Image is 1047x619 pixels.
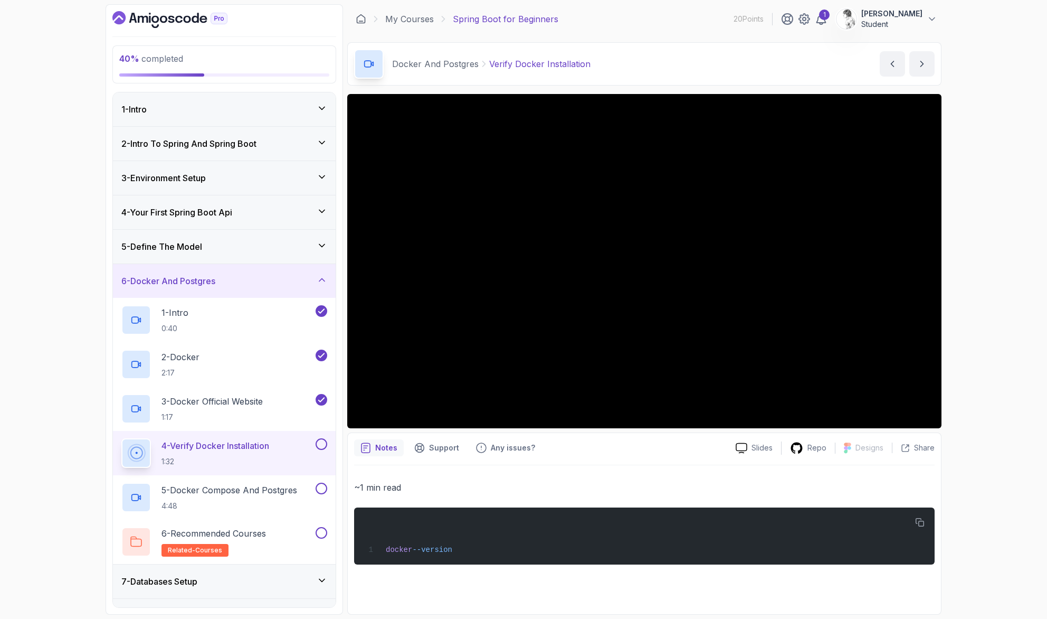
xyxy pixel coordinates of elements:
[470,439,541,456] button: Feedback button
[375,443,397,453] p: Notes
[161,484,297,496] p: 5 - Docker Compose And Postgres
[121,305,327,335] button: 1-Intro0:40
[453,13,558,25] p: Spring Boot for Beginners
[751,443,773,453] p: Slides
[909,51,935,77] button: next content
[161,456,269,467] p: 1:32
[861,8,922,19] p: [PERSON_NAME]
[113,230,336,264] button: 5-Define The Model
[119,53,183,64] span: completed
[161,501,297,511] p: 4:48
[161,439,269,452] p: 4 - Verify Docker Installation
[727,443,781,454] a: Slides
[113,127,336,161] button: 2-Intro To Spring And Spring Boot
[880,51,905,77] button: previous content
[121,137,256,150] h3: 2 - Intro To Spring And Spring Boot
[354,439,404,456] button: notes button
[386,546,412,554] span: docker
[836,9,856,29] img: user profile image
[392,58,479,70] p: Docker And Postgres
[121,206,232,219] h3: 4 - Your First Spring Boot Api
[161,306,188,319] p: 1 - Intro
[113,92,336,126] button: 1-Intro
[815,13,827,25] a: 1
[807,443,826,453] p: Repo
[385,13,434,25] a: My Courses
[161,323,188,334] p: 0:40
[121,575,197,588] h3: 7 - Databases Setup
[121,275,215,287] h3: 6 - Docker And Postgres
[734,14,764,24] p: 20 Points
[491,443,535,453] p: Any issues?
[429,443,459,453] p: Support
[161,527,266,540] p: 6 - Recommended Courses
[113,195,336,229] button: 4-Your First Spring Boot Api
[855,443,883,453] p: Designs
[819,10,830,20] div: 1
[121,172,206,184] h3: 3 - Environment Setup
[782,442,835,455] a: Repo
[356,14,366,24] a: Dashboard
[112,11,252,28] a: Dashboard
[121,394,327,424] button: 3-Docker Official Website1:17
[113,264,336,298] button: 6-Docker And Postgres
[121,103,147,116] h3: 1 - Intro
[121,438,327,468] button: 4-Verify Docker Installation1:32
[113,565,336,598] button: 7-Databases Setup
[119,53,139,64] span: 40 %
[892,443,935,453] button: Share
[161,368,199,378] p: 2:17
[354,480,935,495] p: ~1 min read
[982,553,1047,603] iframe: chat widget
[161,395,263,408] p: 3 - Docker Official Website
[161,412,263,423] p: 1:17
[121,527,327,557] button: 6-Recommended Coursesrelated-courses
[914,443,935,453] p: Share
[168,546,222,555] span: related-courses
[347,94,941,428] iframe: 4 - Verify Docker Installation
[861,19,922,30] p: Student
[408,439,465,456] button: Support button
[121,483,327,512] button: 5-Docker Compose And Postgres4:48
[836,8,937,30] button: user profile image[PERSON_NAME]Student
[113,161,336,195] button: 3-Environment Setup
[121,240,202,253] h3: 5 - Define The Model
[412,546,452,554] span: --version
[161,351,199,363] p: 2 - Docker
[121,350,327,379] button: 2-Docker2:17
[489,58,591,70] p: Verify Docker Installation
